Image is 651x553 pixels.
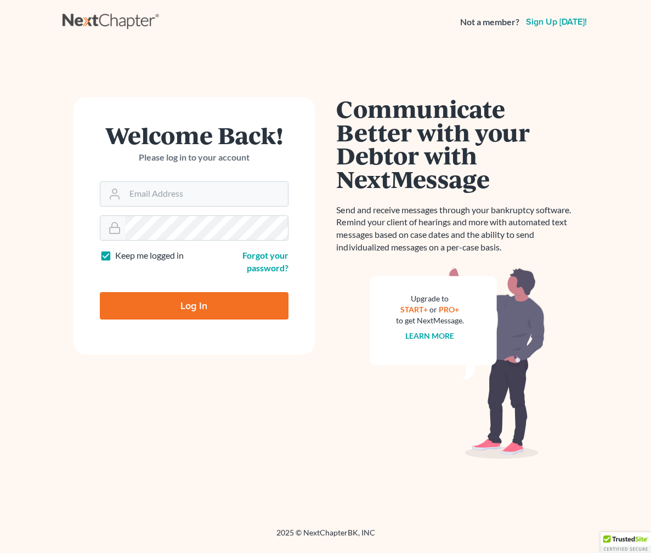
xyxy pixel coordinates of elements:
input: Log In [100,292,288,320]
h1: Communicate Better with your Debtor with NextMessage [337,97,578,191]
div: to get NextMessage. [396,315,464,326]
div: TrustedSite Certified [601,532,651,553]
div: Upgrade to [396,293,464,304]
span: or [429,305,437,314]
h1: Welcome Back! [100,123,288,147]
p: Send and receive messages through your bankruptcy software. Remind your client of hearings and mo... [337,204,578,254]
a: PRO+ [439,305,459,314]
a: Learn more [405,331,454,340]
label: Keep me logged in [115,249,184,262]
div: 2025 © NextChapterBK, INC [63,527,589,547]
a: START+ [400,305,428,314]
p: Please log in to your account [100,151,288,164]
a: Sign up [DATE]! [524,18,589,26]
img: nextmessage_bg-59042aed3d76b12b5cd301f8e5b87938c9018125f34e5fa2b7a6b67550977c72.svg [370,267,545,459]
input: Email Address [125,182,288,206]
a: Forgot your password? [242,250,288,273]
strong: Not a member? [460,16,519,28]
